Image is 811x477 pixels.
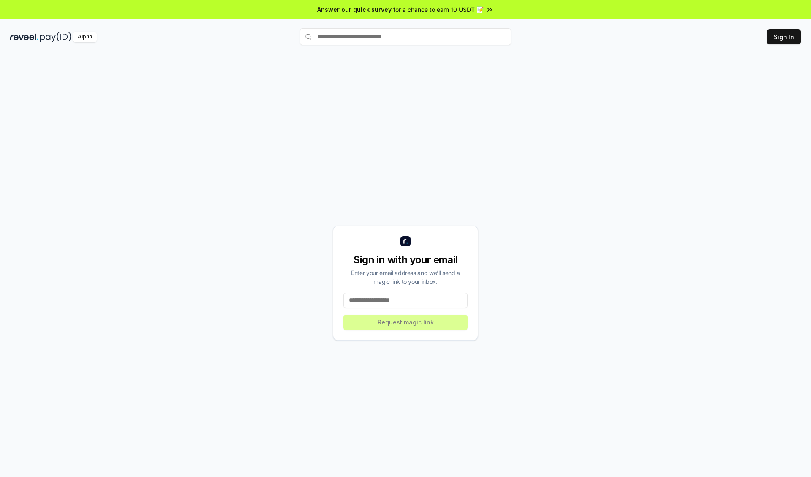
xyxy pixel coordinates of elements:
span: for a chance to earn 10 USDT 📝 [393,5,484,14]
div: Alpha [73,32,97,42]
img: reveel_dark [10,32,38,42]
img: pay_id [40,32,71,42]
img: logo_small [400,236,411,246]
button: Sign In [767,29,801,44]
div: Enter your email address and we’ll send a magic link to your inbox. [343,268,468,286]
div: Sign in with your email [343,253,468,267]
span: Answer our quick survey [317,5,392,14]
